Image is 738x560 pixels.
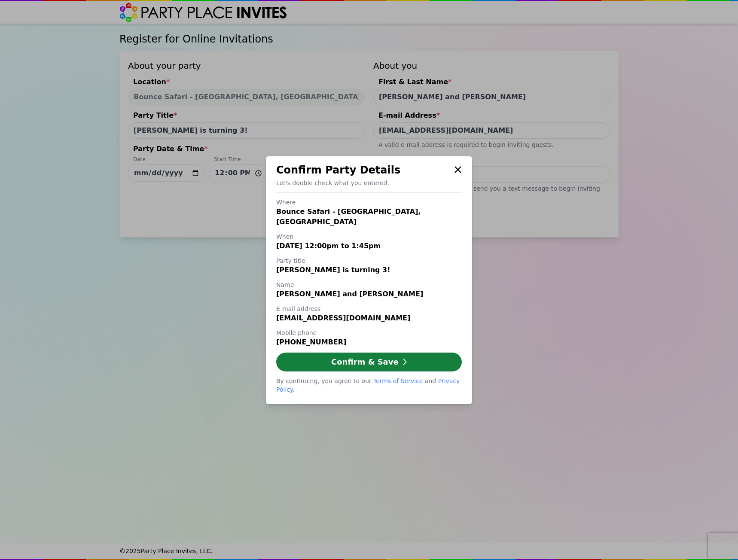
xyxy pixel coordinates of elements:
div: [PERSON_NAME] and [PERSON_NAME] [276,289,462,299]
p: Let's double check what you entered. [276,179,462,187]
div: [PERSON_NAME] is turning 3! [276,265,462,275]
h3: Name [276,280,462,289]
h3: E-mail address [276,304,462,313]
div: [EMAIL_ADDRESS][DOMAIN_NAME] [276,313,462,323]
div: By continuing, you agree to our and . [276,377,462,394]
div: Confirm Party Details [276,163,451,177]
button: Confirm & Save [276,353,462,371]
div: [DATE] 12:00pm to 1:45pm [276,241,462,251]
h3: Mobile phone [276,329,462,337]
h3: Where [276,198,462,207]
h3: When [276,232,462,241]
h3: Party title [276,256,462,265]
div: [PHONE_NUMBER] [276,337,462,347]
a: Terms of Service [373,377,423,384]
div: Bounce Safari - [GEOGRAPHIC_DATA], [GEOGRAPHIC_DATA] [276,207,462,227]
